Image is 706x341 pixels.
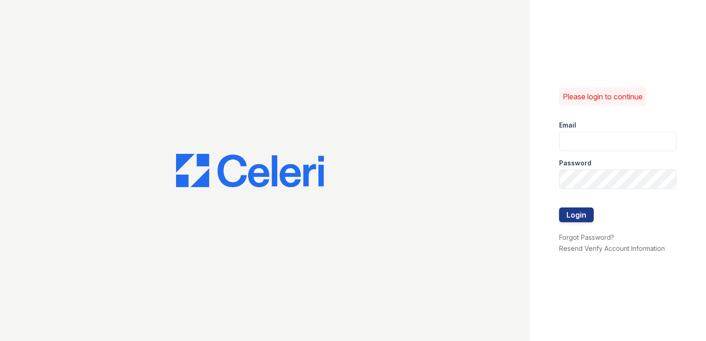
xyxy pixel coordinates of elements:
[563,91,643,102] p: Please login to continue
[176,154,324,187] img: CE_Logo_Blue-a8612792a0a2168367f1c8372b55b34899dd931a85d93a1a3d3e32e68fde9ad4.png
[559,158,591,168] label: Password
[559,121,576,130] label: Email
[559,207,594,222] button: Login
[559,244,665,252] a: Resend Verify Account Information
[559,233,614,241] a: Forgot Password?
